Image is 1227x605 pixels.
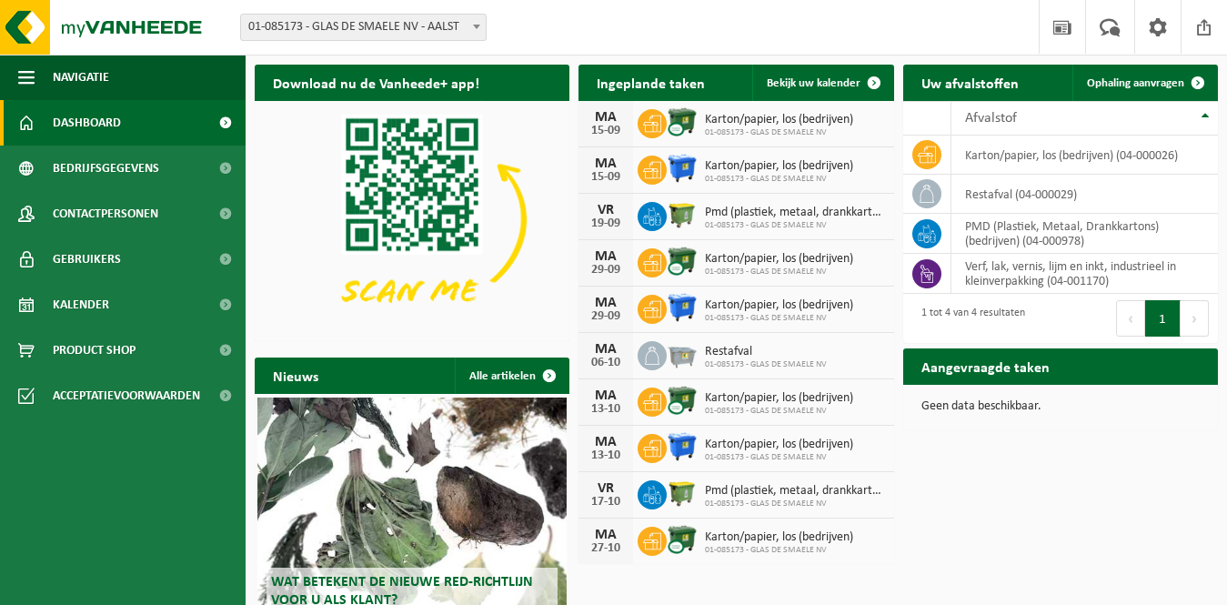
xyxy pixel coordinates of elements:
h2: Download nu de Vanheede+ app! [255,65,498,100]
button: Next [1181,300,1209,337]
span: Pmd (plastiek, metaal, drankkartons) (bedrijven) [705,484,884,499]
span: 01-085173 - GLAS DE SMAELE NV [705,174,853,185]
span: Ophaling aanvragen [1087,77,1184,89]
span: 01-085173 - GLAS DE SMAELE NV [705,127,853,138]
div: MA [588,110,624,125]
a: Alle artikelen [455,358,568,394]
span: Karton/papier, los (bedrijven) [705,252,853,267]
td: restafval (04-000029) [951,175,1218,214]
img: WB-1100-CU [667,524,698,555]
td: PMD (Plastiek, Metaal, Drankkartons) (bedrijven) (04-000978) [951,214,1218,254]
span: Bedrijfsgegevens [53,146,159,191]
span: Navigatie [53,55,109,100]
span: Dashboard [53,100,121,146]
p: Geen data beschikbaar. [921,400,1200,413]
div: 29-09 [588,264,624,277]
td: verf, lak, vernis, lijm en inkt, industrieel in kleinverpakking (04-001170) [951,254,1218,294]
a: Ophaling aanvragen [1072,65,1216,101]
div: MA [588,296,624,310]
h2: Ingeplande taken [578,65,723,100]
img: WB-1100-HPE-GN-50 [667,199,698,230]
div: 29-09 [588,310,624,323]
span: Acceptatievoorwaarden [53,373,200,418]
span: 01-085173 - GLAS DE SMAELE NV [705,359,827,370]
div: MA [588,435,624,449]
div: 1 tot 4 van 4 resultaten [912,298,1025,338]
span: 01-085173 - GLAS DE SMAELE NV [705,313,853,324]
span: 01-085173 - GLAS DE SMAELE NV - AALST [241,15,486,40]
div: VR [588,203,624,217]
h2: Uw afvalstoffen [903,65,1037,100]
img: WB-1100-HPE-BE-01 [667,431,698,462]
div: 15-09 [588,171,624,184]
h2: Aangevraagde taken [903,348,1068,384]
span: Karton/papier, los (bedrijven) [705,159,853,174]
span: 01-085173 - GLAS DE SMAELE NV [705,267,853,277]
div: MA [588,528,624,542]
span: 01-085173 - GLAS DE SMAELE NV [705,220,884,231]
span: Bekijk uw kalender [767,77,860,89]
img: WB-2500-GAL-GY-01 [667,338,698,369]
h2: Nieuws [255,358,337,393]
div: 13-10 [588,403,624,416]
span: 01-085173 - GLAS DE SMAELE NV - AALST [240,14,487,41]
span: 01-085173 - GLAS DE SMAELE NV [705,499,884,509]
span: Product Shop [53,328,136,373]
td: karton/papier, los (bedrijven) (04-000026) [951,136,1218,175]
div: MA [588,388,624,403]
span: Kalender [53,282,109,328]
img: WB-1100-HPE-BE-01 [667,292,698,323]
img: WB-1100-HPE-BE-01 [667,153,698,184]
span: Karton/papier, los (bedrijven) [705,438,853,452]
div: MA [588,249,624,264]
div: VR [588,481,624,496]
div: MA [588,156,624,171]
div: 17-10 [588,496,624,509]
span: Afvalstof [965,111,1017,126]
div: MA [588,342,624,357]
img: WB-1100-CU [667,385,698,416]
div: 15-09 [588,125,624,137]
div: 06-10 [588,357,624,369]
span: Karton/papier, los (bedrijven) [705,113,853,127]
a: Bekijk uw kalender [752,65,892,101]
img: Download de VHEPlus App [255,101,569,338]
span: Restafval [705,345,827,359]
img: WB-1100-CU [667,246,698,277]
button: Previous [1116,300,1145,337]
span: 01-085173 - GLAS DE SMAELE NV [705,545,853,556]
div: 19-09 [588,217,624,230]
span: Karton/papier, los (bedrijven) [705,530,853,545]
button: 1 [1145,300,1181,337]
div: 27-10 [588,542,624,555]
img: WB-1100-CU [667,106,698,137]
span: Gebruikers [53,237,121,282]
span: 01-085173 - GLAS DE SMAELE NV [705,452,853,463]
span: Pmd (plastiek, metaal, drankkartons) (bedrijven) [705,206,884,220]
div: 13-10 [588,449,624,462]
span: Karton/papier, los (bedrijven) [705,298,853,313]
span: 01-085173 - GLAS DE SMAELE NV [705,406,853,417]
span: Karton/papier, los (bedrijven) [705,391,853,406]
img: WB-1100-HPE-GN-50 [667,478,698,509]
span: Contactpersonen [53,191,158,237]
